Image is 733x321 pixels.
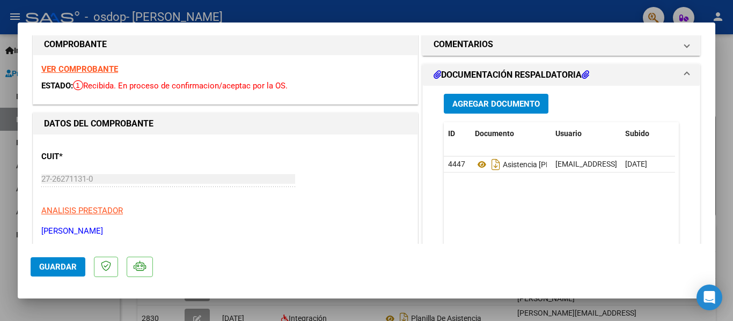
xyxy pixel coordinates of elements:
a: VER COMPROBANTE [41,64,118,74]
h1: COMENTARIOS [434,38,493,51]
strong: COMPROBANTE [44,39,107,49]
span: Subido [625,129,649,138]
strong: DATOS DEL COMPROBANTE [44,118,153,129]
span: Documento [475,129,514,138]
div: DOCUMENTACIÓN RESPALDATORIA [423,86,700,308]
button: Guardar [31,257,85,277]
mat-expansion-panel-header: DOCUMENTACIÓN RESPALDATORIA [423,64,700,86]
span: Recibida. En proceso de confirmacion/aceptac por la OS. [73,81,288,91]
i: Descargar documento [489,156,503,173]
h1: DOCUMENTACIÓN RESPALDATORIA [434,69,589,81]
span: Guardar [39,262,77,272]
span: ID [448,129,455,138]
p: CUIT [41,151,152,163]
span: Agregar Documento [452,99,540,109]
datatable-header-cell: Acción [675,122,728,145]
button: Agregar Documento [444,94,548,114]
span: ESTADO: [41,81,73,91]
datatable-header-cell: ID [444,122,471,145]
p: [PERSON_NAME] [41,225,409,237]
span: [DATE] [625,160,647,168]
span: Asistencia [PERSON_NAME] [475,160,596,169]
span: Usuario [555,129,582,138]
datatable-header-cell: Usuario [551,122,621,145]
span: 4447 [448,160,465,168]
datatable-header-cell: Subido [621,122,675,145]
mat-expansion-panel-header: COMENTARIOS [423,34,700,55]
div: Open Intercom Messenger [697,285,722,310]
datatable-header-cell: Documento [471,122,551,145]
span: ANALISIS PRESTADOR [41,206,123,215]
